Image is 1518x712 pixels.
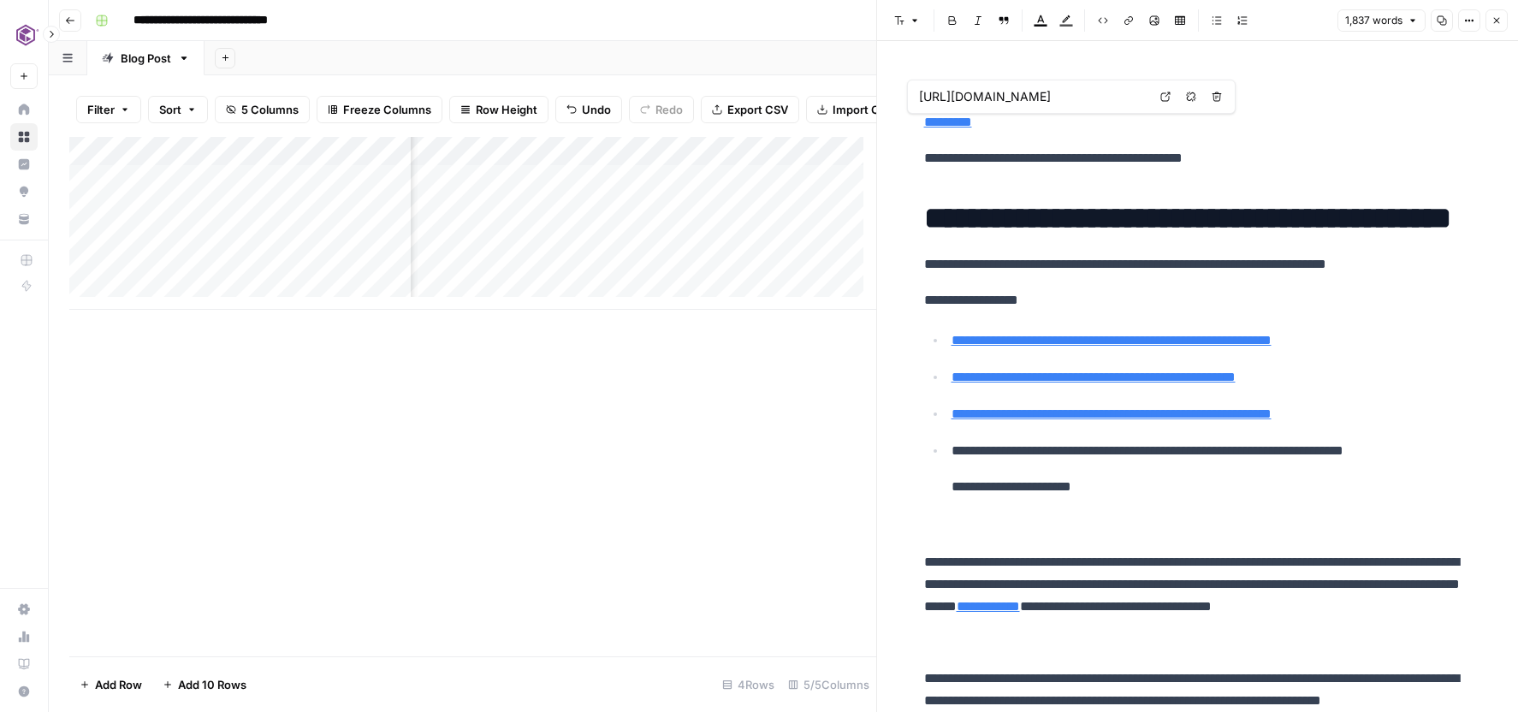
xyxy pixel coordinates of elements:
a: Opportunities [10,178,38,205]
span: Import CSV [833,101,894,118]
a: Learning Hub [10,650,38,678]
span: Add Row [95,676,142,693]
a: Settings [10,596,38,623]
button: Freeze Columns [317,96,442,123]
span: Undo [582,101,611,118]
button: Import CSV [806,96,905,123]
span: Filter [87,101,115,118]
div: Blog Post [121,50,171,67]
span: 5 Columns [241,101,299,118]
span: Redo [655,101,683,118]
span: Add 10 Rows [178,676,246,693]
span: Export CSV [727,101,788,118]
span: Freeze Columns [343,101,431,118]
a: Browse [10,123,38,151]
span: Sort [159,101,181,118]
button: Filter [76,96,141,123]
div: 5/5 Columns [781,671,876,698]
a: Home [10,96,38,123]
a: Usage [10,623,38,650]
button: Help + Support [10,678,38,705]
button: 5 Columns [215,96,310,123]
button: Add 10 Rows [152,671,257,698]
button: Redo [629,96,694,123]
button: Sort [148,96,208,123]
a: Insights [10,151,38,178]
div: 4 Rows [715,671,781,698]
button: Add Row [69,671,152,698]
span: Row Height [476,101,537,118]
img: Commvault Logo [10,20,41,50]
span: 1,837 words [1345,13,1402,28]
a: Blog Post [87,41,205,75]
a: Your Data [10,205,38,233]
button: 1,837 words [1337,9,1426,32]
button: Export CSV [701,96,799,123]
button: Workspace: Commvault [10,14,38,56]
button: Row Height [449,96,548,123]
button: Undo [555,96,622,123]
